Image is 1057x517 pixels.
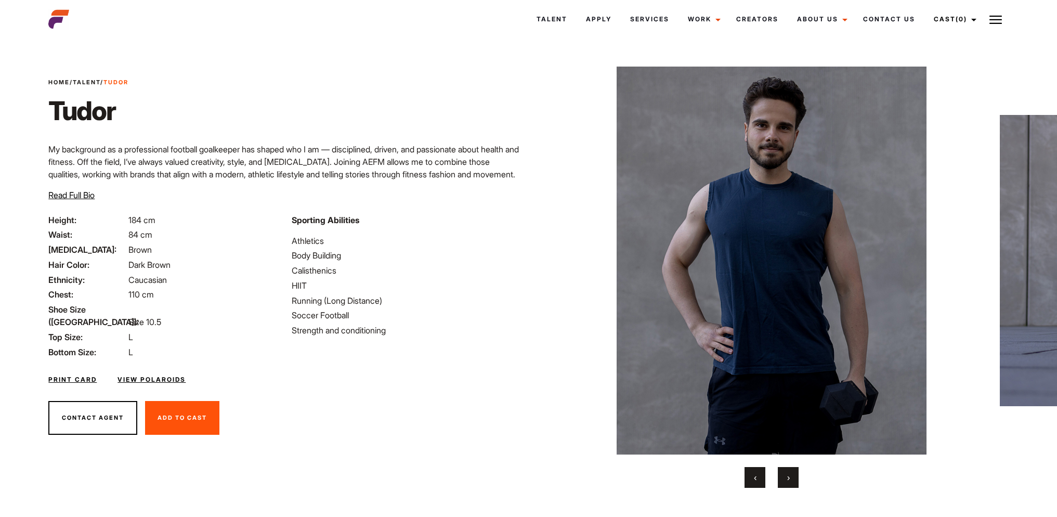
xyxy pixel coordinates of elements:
[128,332,133,342] span: L
[48,78,128,87] span: / /
[128,317,161,327] span: Size 10.5
[292,324,523,337] li: Strength and conditioning
[128,289,154,300] span: 110 cm
[292,249,523,262] li: Body Building
[103,79,128,86] strong: Tudor
[292,309,523,321] li: Soccer Football
[48,214,126,226] span: Height:
[292,235,523,247] li: Athletics
[48,9,69,30] img: cropped-aefm-brand-fav-22-square.png
[924,5,983,33] a: Cast(0)
[128,347,133,357] span: L
[727,5,788,33] a: Creators
[128,244,152,255] span: Brown
[678,5,727,33] a: Work
[292,294,523,307] li: Running (Long Distance)
[292,279,523,292] li: HIIT
[73,79,100,86] a: Talent
[128,275,167,285] span: Caucasian
[48,189,95,201] button: Read Full Bio
[118,375,186,384] a: View Polaroids
[145,401,219,435] button: Add To Cast
[754,472,756,483] span: Previous
[292,215,359,225] strong: Sporting Abilities
[48,190,95,200] span: Read Full Bio
[128,260,171,270] span: Dark Brown
[48,243,126,256] span: [MEDICAL_DATA]:
[787,472,790,483] span: Next
[527,5,577,33] a: Talent
[48,401,137,435] button: Contact Agent
[48,303,126,328] span: Shoe Size ([GEOGRAPHIC_DATA]):
[48,79,70,86] a: Home
[48,228,126,241] span: Waist:
[292,264,523,277] li: Calisthenics
[48,375,97,384] a: Print Card
[48,274,126,286] span: Ethnicity:
[48,95,128,126] h1: Tudor
[854,5,924,33] a: Contact Us
[956,15,967,23] span: (0)
[128,215,155,225] span: 184 cm
[621,5,678,33] a: Services
[48,258,126,271] span: Hair Color:
[158,414,207,421] span: Add To Cast
[989,14,1002,26] img: Burger icon
[48,331,126,343] span: Top Size:
[48,346,126,358] span: Bottom Size:
[788,5,854,33] a: About Us
[48,143,522,180] p: My background as a professional football goalkeeper has shaped who I am — disciplined, driven, an...
[128,229,152,240] span: 84 cm
[577,5,621,33] a: Apply
[48,288,126,301] span: Chest:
